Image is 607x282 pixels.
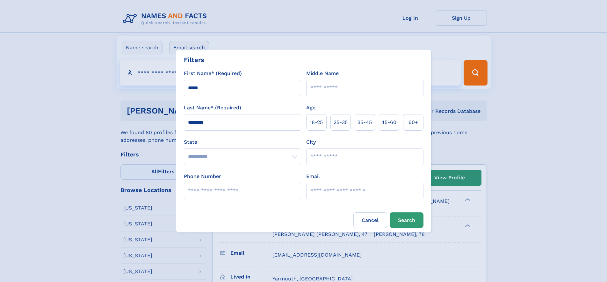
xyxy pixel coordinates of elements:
[184,173,221,180] label: Phone Number
[390,212,423,228] button: Search
[306,70,339,77] label: Middle Name
[310,119,323,126] span: 18‑25
[184,55,204,65] div: Filters
[334,119,348,126] span: 25‑35
[306,104,315,112] label: Age
[306,138,316,146] label: City
[184,70,242,77] label: First Name* (Required)
[358,119,372,126] span: 35‑45
[184,104,241,112] label: Last Name* (Required)
[408,119,418,126] span: 60+
[353,212,387,228] label: Cancel
[306,173,320,180] label: Email
[381,119,396,126] span: 45‑60
[184,138,301,146] label: State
